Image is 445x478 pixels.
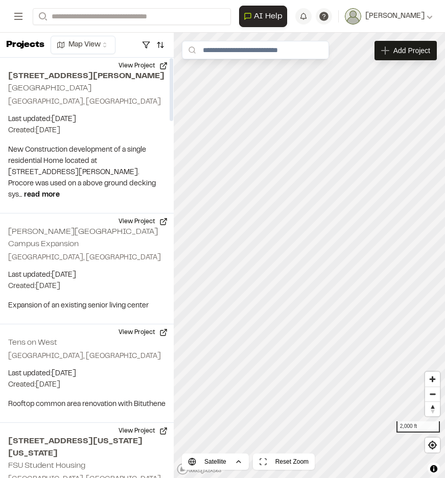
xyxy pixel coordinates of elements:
button: Search [33,8,51,25]
span: read more [24,192,60,198]
p: [GEOGRAPHIC_DATA], [GEOGRAPHIC_DATA] [8,351,166,362]
span: Add Project [393,45,430,56]
button: View Project [112,324,174,341]
div: Open AI Assistant [239,6,291,27]
p: Created: [DATE] [8,281,166,292]
p: Rooftop common area renovation with Bituthene [8,399,166,410]
p: Created: [DATE] [8,125,166,136]
button: View Project [112,213,174,230]
span: [PERSON_NAME] [365,11,425,22]
p: New Construction development of a single residential Home located at [STREET_ADDRESS][PERSON_NAME... [8,145,166,201]
h2: [GEOGRAPHIC_DATA] [8,85,91,92]
p: Expansion of an existing senior living center [8,300,166,312]
h2: [STREET_ADDRESS][US_STATE][US_STATE] [8,435,166,460]
button: Toggle attribution [428,463,440,475]
h2: [STREET_ADDRESS][PERSON_NAME] [8,70,166,82]
a: Mapbox logo [177,463,222,475]
h2: Tens on West [8,339,57,346]
button: Find my location [425,438,440,452]
p: Last updated: [DATE] [8,368,166,379]
p: Last updated: [DATE] [8,270,166,281]
button: Zoom out [425,387,440,401]
div: 2,000 ft [396,421,440,433]
button: Reset Zoom [253,453,315,470]
p: Projects [6,38,44,52]
button: View Project [112,58,174,74]
p: Last updated: [DATE] [8,114,166,125]
p: [GEOGRAPHIC_DATA], [GEOGRAPHIC_DATA] [8,252,166,264]
canvas: Map [174,33,445,478]
button: Zoom in [425,372,440,387]
h2: FSU Student Housing [8,462,85,469]
button: Satellite [182,453,249,470]
button: [PERSON_NAME] [345,8,433,25]
p: Created: [DATE] [8,379,166,391]
span: AI Help [254,10,283,22]
p: [GEOGRAPHIC_DATA], [GEOGRAPHIC_DATA] [8,97,166,108]
button: Open AI Assistant [239,6,287,27]
img: User [345,8,361,25]
button: Reset bearing to north [425,401,440,416]
h2: [PERSON_NAME][GEOGRAPHIC_DATA] Campus Expansion [8,228,158,248]
button: View Project [112,423,174,439]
